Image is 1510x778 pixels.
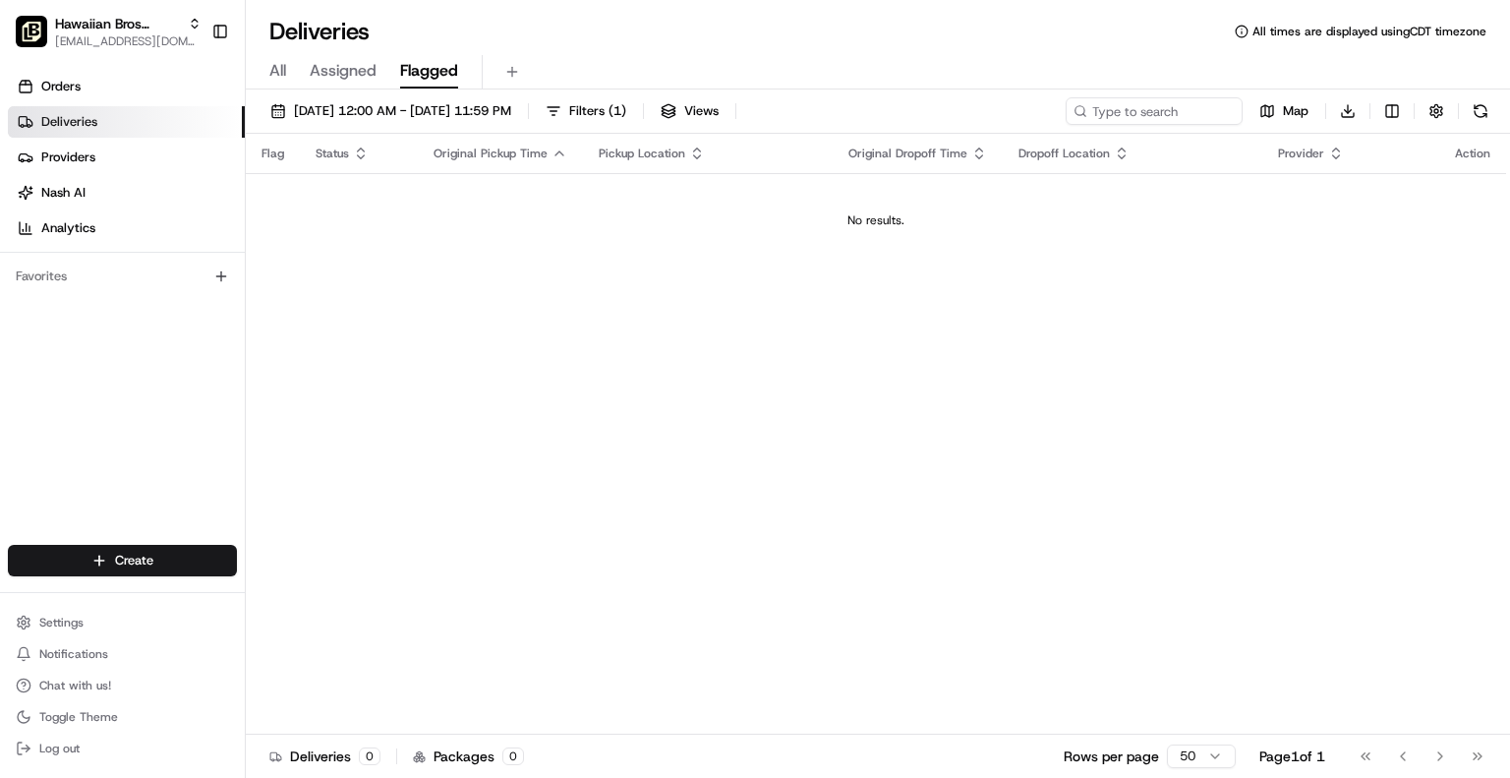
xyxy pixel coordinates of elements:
[16,16,47,47] img: Hawaiian Bros (Lubbock_TX_Slide)
[41,184,86,202] span: Nash AI
[8,703,237,731] button: Toggle Theme
[20,20,59,59] img: Nash
[1064,747,1159,766] p: Rows per page
[20,188,55,223] img: 1736555255976-a54dd68f-1ca7-489b-9aae-adbdc363a1c4
[269,747,380,766] div: Deliveries
[51,127,324,148] input: Clear
[8,672,237,699] button: Chat with us!
[41,149,95,166] span: Providers
[261,97,520,125] button: [DATE] 12:00 AM - [DATE] 11:59 PM
[269,16,370,47] h1: Deliveries
[8,261,237,292] div: Favorites
[8,142,245,173] a: Providers
[316,146,349,161] span: Status
[652,97,727,125] button: Views
[334,194,358,217] button: Start new chat
[39,615,84,630] span: Settings
[8,545,237,576] button: Create
[39,646,108,662] span: Notifications
[12,277,158,313] a: 📗Knowledge Base
[39,709,118,725] span: Toggle Theme
[115,552,153,569] span: Create
[1066,97,1243,125] input: Type to search
[1259,747,1325,766] div: Page 1 of 1
[1278,146,1324,161] span: Provider
[269,59,286,83] span: All
[502,748,524,765] div: 0
[848,146,967,161] span: Original Dropoff Time
[67,188,322,208] div: Start new chat
[55,33,202,49] button: [EMAIL_ADDRESS][DOMAIN_NAME]
[8,177,245,209] a: Nash AI
[1252,24,1486,39] span: All times are displayed using CDT timezone
[569,102,626,120] span: Filters
[8,212,245,244] a: Analytics
[1018,146,1110,161] span: Dropoff Location
[310,59,377,83] span: Assigned
[537,97,635,125] button: Filters(1)
[261,146,284,161] span: Flag
[400,59,458,83] span: Flagged
[8,609,237,636] button: Settings
[39,741,80,756] span: Log out
[8,640,237,668] button: Notifications
[1250,97,1317,125] button: Map
[41,113,97,131] span: Deliveries
[609,102,626,120] span: ( 1 )
[254,212,1498,228] div: No results.
[8,71,245,102] a: Orders
[684,102,719,120] span: Views
[20,79,358,110] p: Welcome 👋
[39,285,150,305] span: Knowledge Base
[20,287,35,303] div: 📗
[186,285,316,305] span: API Documentation
[1467,97,1494,125] button: Refresh
[359,748,380,765] div: 0
[196,333,238,348] span: Pylon
[8,8,203,55] button: Hawaiian Bros (Lubbock_TX_Slide)Hawaiian Bros (Lubbock_TX_Slide)[EMAIL_ADDRESS][DOMAIN_NAME]
[166,287,182,303] div: 💻
[413,747,524,766] div: Packages
[41,219,95,237] span: Analytics
[39,678,111,693] span: Chat with us!
[294,102,511,120] span: [DATE] 12:00 AM - [DATE] 11:59 PM
[158,277,323,313] a: 💻API Documentation
[1283,102,1308,120] span: Map
[8,735,237,762] button: Log out
[139,332,238,348] a: Powered byPylon
[67,208,249,223] div: We're available if you need us!
[8,106,245,138] a: Deliveries
[55,14,180,33] button: Hawaiian Bros (Lubbock_TX_Slide)
[41,78,81,95] span: Orders
[434,146,548,161] span: Original Pickup Time
[1455,146,1490,161] div: Action
[599,146,685,161] span: Pickup Location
